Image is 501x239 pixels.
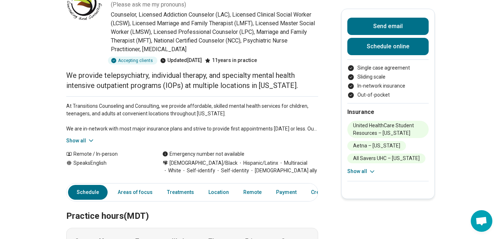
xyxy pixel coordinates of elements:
p: Counselor, Licensed Addiction Counselor (LAC), Licensed Clinical Social Worker (LCSW), Licensed M... [111,10,318,54]
div: Speaks English [66,159,148,174]
span: Multiracial [278,159,307,167]
li: All Savers UHC – [US_STATE] [347,154,425,163]
span: [DEMOGRAPHIC_DATA]/Black [170,159,238,167]
li: Out-of-pocket [347,91,429,99]
span: Self-identity [215,167,249,174]
div: Open chat [471,210,492,232]
a: Remote [239,185,266,200]
span: White [162,167,181,174]
div: Accepting clients [108,57,157,65]
a: Treatments [163,185,198,200]
a: Credentials [307,185,343,200]
div: 11 years in practice [205,57,257,65]
div: Remote / In-person [66,150,148,158]
li: Single case agreement [347,64,429,72]
div: Updated [DATE] [160,57,202,65]
p: At Transitions Counseling and Consulting, we provide affordable, skilled mental health services f... [66,102,318,133]
h2: Insurance [347,108,429,116]
li: Sliding scale [347,73,429,81]
div: Emergency number not available [162,150,244,158]
a: Schedule [68,185,108,200]
p: ( Please ask me my pronouns ) [111,0,186,9]
ul: Payment options [347,64,429,99]
span: Self-identify [181,167,215,174]
button: Show all [347,168,376,175]
li: Aetna – [US_STATE] [347,141,406,151]
li: United HealthCare Student Resources – [US_STATE] [347,121,429,138]
p: We provide telepsychiatry, individual therapy, and specialty mental health intensive outpatient p... [66,70,318,90]
span: Hispanic/Latinx [238,159,278,167]
a: Schedule online [347,38,429,55]
span: [DEMOGRAPHIC_DATA] ally [249,167,317,174]
button: Show all [66,137,95,145]
button: Send email [347,18,429,35]
a: Location [204,185,233,200]
a: Payment [272,185,301,200]
li: In-network insurance [347,82,429,90]
a: Areas of focus [113,185,157,200]
h2: Practice hours (MDT) [66,193,318,222]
